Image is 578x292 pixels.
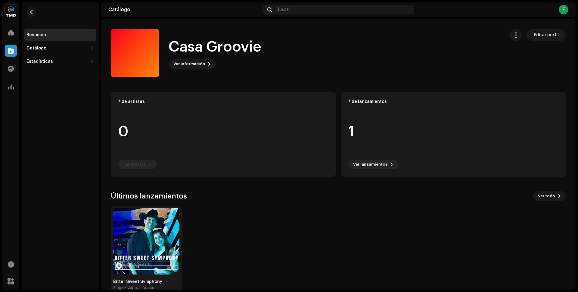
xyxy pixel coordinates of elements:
[26,59,53,64] div: Estadísticas
[113,208,179,275] img: 12c5bcf6-2fa4-4d69-bf34-f96c7e83ffa3
[111,92,336,177] re-o-card-data: # de artistas
[533,191,566,201] button: Ver todo
[108,7,260,12] div: Catálogo
[125,285,154,290] div: • Various Artists
[527,29,566,41] button: Editar perfil
[5,5,17,17] img: 622bc8f8-b98b-49b5-8c6c-3a84fb01c0a0
[538,190,555,202] span: Ver todo
[534,29,559,41] span: Editar perfil
[169,59,216,69] button: Ver información
[24,42,96,54] re-m-nav-dropdown: Catálogo
[559,5,568,14] div: F
[26,46,46,51] div: Catálogo
[173,58,205,70] span: Ver información
[277,7,290,12] span: Buscar
[348,99,558,104] div: # de lanzamientos
[26,33,46,37] div: Resumen
[24,29,96,41] re-m-nav-item: Resumen
[113,285,125,290] div: Single
[341,92,566,177] re-o-card-data: # de lanzamientos
[169,37,261,57] h1: Casa Groovie
[24,56,96,68] re-m-nav-dropdown: Estadísticas
[353,158,387,170] span: Ver lanzamientos
[113,279,179,284] div: Bitter Sweet Symphony
[111,191,187,201] h3: Últimos lanzamientos
[348,160,398,169] button: Ver lanzamientos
